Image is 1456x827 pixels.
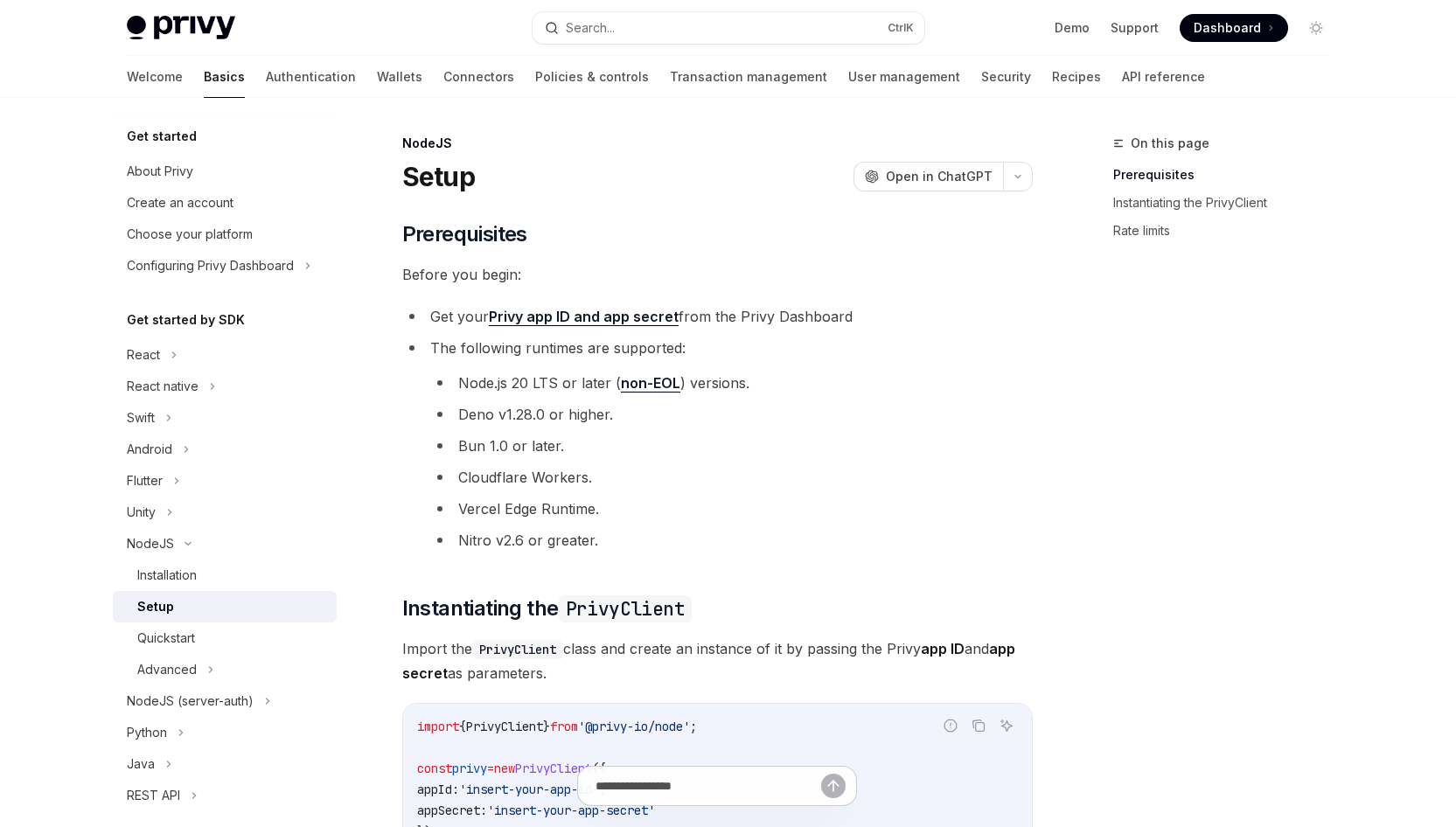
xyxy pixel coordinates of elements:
div: Python [127,722,167,743]
a: Prerequisites [1113,161,1344,189]
a: Installation [113,559,337,591]
span: import [417,719,459,734]
span: privy [452,761,487,776]
img: light logo [127,16,235,40]
code: PrivyClient [559,595,692,622]
a: Dashboard [1180,14,1288,42]
div: Setup [137,596,174,617]
a: API reference [1122,56,1205,98]
span: const [417,761,452,776]
li: Vercel Edge Runtime. [430,497,1033,521]
a: Demo [1055,19,1090,37]
span: On this page [1131,133,1209,154]
li: Node.js 20 LTS or later ( ) versions. [430,371,1033,395]
li: Deno v1.28.0 or higher. [430,402,1033,427]
span: Instantiating the [402,594,692,622]
span: PrivyClient [466,719,543,734]
div: NodeJS [127,533,174,554]
button: Search...CtrlK [533,12,924,44]
h5: Get started [127,126,197,147]
a: Welcome [127,56,183,98]
button: Send message [821,774,846,798]
div: Configuring Privy Dashboard [127,255,294,276]
div: Advanced [137,659,197,680]
button: Report incorrect code [939,714,962,737]
li: Bun 1.0 or later. [430,434,1033,458]
div: NodeJS (server-auth) [127,691,254,712]
a: Basics [204,56,245,98]
div: NodeJS [402,135,1033,152]
div: REST API [127,785,180,806]
button: Ask AI [995,714,1018,737]
a: About Privy [113,156,337,187]
span: Open in ChatGPT [886,168,993,185]
h1: Setup [402,161,475,192]
a: User management [848,56,960,98]
a: Connectors [443,56,514,98]
a: Quickstart [113,622,337,654]
span: Dashboard [1194,19,1261,37]
span: Before you begin: [402,262,1033,287]
div: Quickstart [137,628,195,649]
div: Search... [566,17,615,38]
a: Privy app ID and app secret [489,308,679,326]
div: Swift [127,407,155,428]
a: Instantiating the PrivyClient [1113,189,1344,217]
a: Authentication [266,56,356,98]
a: Choose your platform [113,219,337,250]
a: Setup [113,591,337,622]
span: Prerequisites [402,220,527,248]
div: React [127,344,160,365]
span: ({ [592,761,606,776]
span: Ctrl K [888,21,914,35]
code: PrivyClient [472,640,563,659]
li: Cloudflare Workers. [430,465,1033,490]
strong: app ID [921,640,965,657]
li: Get your from the Privy Dashboard [402,304,1033,329]
span: { [459,719,466,734]
button: Open in ChatGPT [853,162,1003,191]
a: Recipes [1052,56,1101,98]
li: Nitro v2.6 or greater. [430,528,1033,552]
div: Flutter [127,470,163,491]
span: from [550,719,578,734]
div: Unity [127,502,156,523]
button: Copy the contents from the code block [967,714,990,737]
span: = [487,761,494,776]
a: Create an account [113,187,337,219]
a: Wallets [377,56,422,98]
span: ; [690,719,697,734]
a: Security [981,56,1031,98]
span: '@privy-io/node' [578,719,690,734]
a: Policies & controls [535,56,649,98]
a: Rate limits [1113,217,1344,245]
a: Support [1111,19,1159,37]
div: About Privy [127,161,193,182]
a: Transaction management [670,56,827,98]
span: new [494,761,515,776]
div: Android [127,439,172,460]
li: The following runtimes are supported: [402,336,1033,552]
div: Installation [137,565,197,586]
span: } [543,719,550,734]
div: Create an account [127,192,233,213]
button: Toggle dark mode [1302,14,1330,42]
span: Import the class and create an instance of it by passing the Privy and as parameters. [402,636,1033,685]
div: React native [127,376,199,397]
h5: Get started by SDK [127,309,245,330]
div: Choose your platform [127,224,253,245]
span: PrivyClient [515,761,592,776]
div: Java [127,754,155,775]
a: non-EOL [621,374,680,393]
